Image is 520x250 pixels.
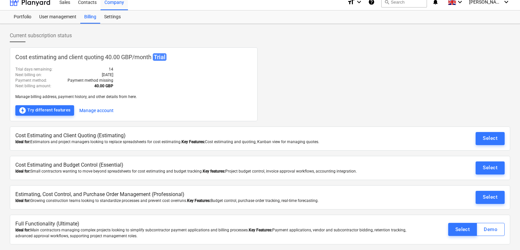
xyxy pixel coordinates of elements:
[15,94,252,100] p: Manage billing address, payment history, and other details from here.
[19,107,71,114] div: Try different features
[10,32,72,40] span: Current subscription status
[448,223,477,236] button: Select
[455,225,470,234] div: Select
[15,198,423,204] div: Growing construction teams looking to standardize processes and prevent cost overruns. Budget con...
[79,105,114,116] button: Manage account
[19,107,26,114] span: offline_bolt
[477,223,505,236] button: Demo
[15,227,423,239] div: Main contractors managing complex projects looking to simplify subcontractor payment applications...
[476,161,505,175] button: Select
[187,198,211,203] b: Key Features:
[109,67,113,72] p: 14
[15,161,423,169] p: Cost Estimating and Budget Control (Essential)
[15,169,30,174] b: Ideal for:
[100,10,125,24] a: Settings
[15,198,30,203] b: Ideal for:
[15,139,423,145] div: Estimators and project managers looking to replace spreadsheets for cost estimating. Cost estimat...
[203,169,225,174] b: Key features:
[15,67,53,72] p: Trial days remaining :
[476,191,505,204] button: Select
[15,53,252,61] p: Cost estimating and client quoting 40.00 GBP / month
[483,163,497,172] div: Select
[68,78,113,83] p: Payment method missing
[15,169,423,174] div: Small contractors wanting to move beyond spreadsheets for cost estimating and budget tracking. Pr...
[483,193,497,201] div: Select
[181,140,205,144] b: Key Features:
[487,219,520,250] iframe: Chat Widget
[15,191,423,198] p: Estimating, Cost Control, and Purchase Order Management (Professional)
[80,10,100,24] a: Billing
[15,78,47,83] p: Payment method :
[15,83,51,89] p: Next billing amount :
[102,72,113,78] p: [DATE]
[15,105,74,116] button: Try different features
[249,228,272,232] b: Key Features:
[10,10,35,24] a: Portfolio
[15,132,423,140] p: Cost Estimating and Client Quoting (Estimating)
[483,134,497,142] div: Select
[476,132,505,145] button: Select
[15,220,423,228] p: Full Functionality (Ultimate)
[484,225,497,234] div: Demo
[15,228,30,232] b: Ideal for:
[15,72,42,78] p: Next billing on :
[94,84,113,88] b: 40.00 GBP
[153,53,166,61] span: Trial
[35,10,80,24] a: User management
[15,140,30,144] b: Ideal for:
